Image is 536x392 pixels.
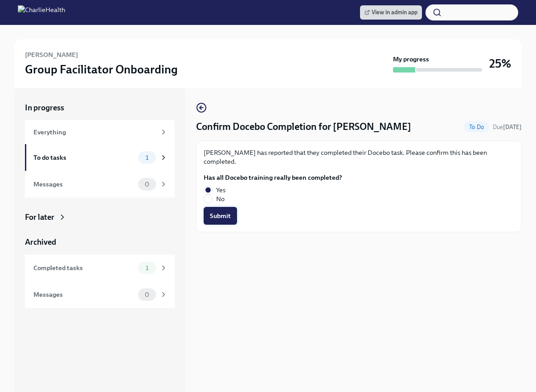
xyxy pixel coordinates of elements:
span: 1 [140,154,154,161]
span: 0 [139,181,155,188]
a: Messages0 [25,281,175,308]
a: Archived [25,237,175,247]
a: Everything [25,120,175,144]
h3: 25% [489,56,511,72]
span: Yes [216,186,225,194]
a: For later [25,212,175,222]
span: No [216,194,225,203]
h3: Group Facilitator Onboarding [25,61,178,77]
h6: [PERSON_NAME] [25,50,78,60]
label: Has all Docebo training really been completed? [204,173,342,182]
button: Submit [204,207,237,225]
strong: My progress [393,55,429,64]
p: [PERSON_NAME] has reported that they completed their Docebo task. Please confirm this has been co... [204,148,514,166]
span: View in admin app [364,8,417,17]
span: Due [493,124,522,130]
div: Messages [33,179,135,189]
strong: [DATE] [503,124,522,130]
a: View in admin app [360,5,422,20]
span: October 12th, 2025 09:00 [493,123,522,131]
a: Completed tasks1 [25,255,175,281]
div: Messages [33,290,135,299]
div: To do tasks [33,153,135,162]
a: To do tasks1 [25,144,175,171]
span: 1 [140,265,154,271]
div: For later [25,212,54,222]
span: 0 [139,291,155,298]
img: CharlieHealth [18,5,65,20]
a: In progress [25,102,175,113]
div: Completed tasks [33,263,135,273]
span: To Do [464,124,489,130]
div: Everything [33,127,156,137]
a: Messages0 [25,171,175,198]
span: Submit [210,211,231,220]
h4: Confirm Docebo Completion for [PERSON_NAME] [196,120,411,133]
